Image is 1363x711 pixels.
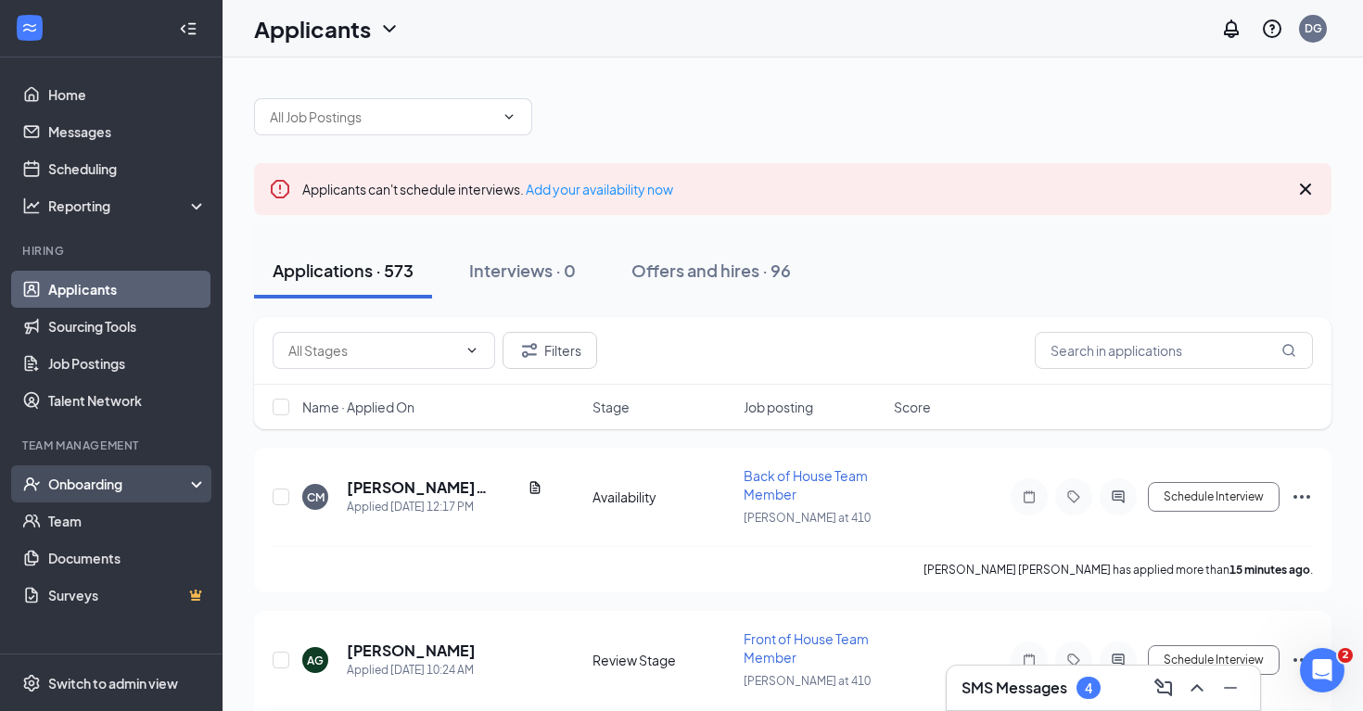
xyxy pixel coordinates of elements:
[1149,673,1178,703] button: ComposeMessage
[1035,332,1313,369] input: Search in applications
[1338,648,1353,663] span: 2
[1182,673,1212,703] button: ChevronUp
[1229,563,1310,577] b: 15 minutes ago
[1219,677,1242,699] svg: Minimize
[1216,673,1245,703] button: Minimize
[347,661,476,679] div: Applied [DATE] 10:24 AM
[48,150,207,187] a: Scheduling
[1291,486,1313,508] svg: Ellipses
[1261,18,1283,40] svg: QuestionInfo
[1305,20,1322,36] div: DG
[1186,677,1208,699] svg: ChevronUp
[924,562,1313,578] p: [PERSON_NAME] [PERSON_NAME] has applied more than .
[48,76,207,113] a: Home
[48,113,207,150] a: Messages
[518,339,541,362] svg: Filter
[347,498,542,516] div: Applied [DATE] 12:17 PM
[307,489,325,505] div: CM
[48,345,207,382] a: Job Postings
[1148,645,1280,675] button: Schedule Interview
[1107,653,1129,667] svg: ActiveChat
[270,107,494,127] input: All Job Postings
[48,475,191,493] div: Onboarding
[254,13,371,44] h1: Applicants
[48,197,208,215] div: Reporting
[302,181,673,197] span: Applicants can't schedule interviews.
[1220,18,1242,40] svg: Notifications
[592,398,630,416] span: Stage
[378,18,401,40] svg: ChevronDown
[48,382,207,419] a: Talent Network
[22,674,41,692] svg: Settings
[744,511,871,525] span: [PERSON_NAME] at 410
[469,259,576,282] div: Interviews · 0
[307,653,324,668] div: AG
[48,271,207,308] a: Applicants
[273,259,414,282] div: Applications · 573
[631,259,791,282] div: Offers and hires · 96
[894,398,931,416] span: Score
[1148,482,1280,512] button: Schedule Interview
[1018,489,1040,504] svg: Note
[347,641,476,661] h5: [PERSON_NAME]
[592,651,732,669] div: Review Stage
[526,181,673,197] a: Add your availability now
[48,308,207,345] a: Sourcing Tools
[1085,680,1092,696] div: 4
[744,398,813,416] span: Job posting
[502,109,516,124] svg: ChevronDown
[48,540,207,577] a: Documents
[288,340,457,361] input: All Stages
[744,467,868,502] span: Back of House Team Member
[1063,653,1085,667] svg: Tag
[1294,178,1317,200] svg: Cross
[1107,489,1129,504] svg: ActiveChat
[1281,343,1296,358] svg: MagnifyingGlass
[347,477,520,498] h5: [PERSON_NAME] [PERSON_NAME]
[962,678,1067,698] h3: SMS Messages
[744,674,871,688] span: [PERSON_NAME] at 410
[269,178,291,200] svg: Error
[48,577,207,614] a: SurveysCrown
[1291,649,1313,671] svg: Ellipses
[20,19,39,37] svg: WorkstreamLogo
[744,630,869,666] span: Front of House Team Member
[465,343,479,358] svg: ChevronDown
[503,332,597,369] button: Filter Filters
[1018,653,1040,667] svg: Note
[22,475,41,493] svg: UserCheck
[528,480,542,495] svg: Document
[48,502,207,540] a: Team
[1300,648,1344,692] iframe: Intercom live chat
[48,674,178,692] div: Switch to admin view
[22,243,203,259] div: Hiring
[22,438,203,453] div: Team Management
[179,19,197,38] svg: Collapse
[302,398,414,416] span: Name · Applied On
[592,488,732,506] div: Availability
[1063,489,1085,504] svg: Tag
[1153,677,1175,699] svg: ComposeMessage
[22,197,41,215] svg: Analysis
